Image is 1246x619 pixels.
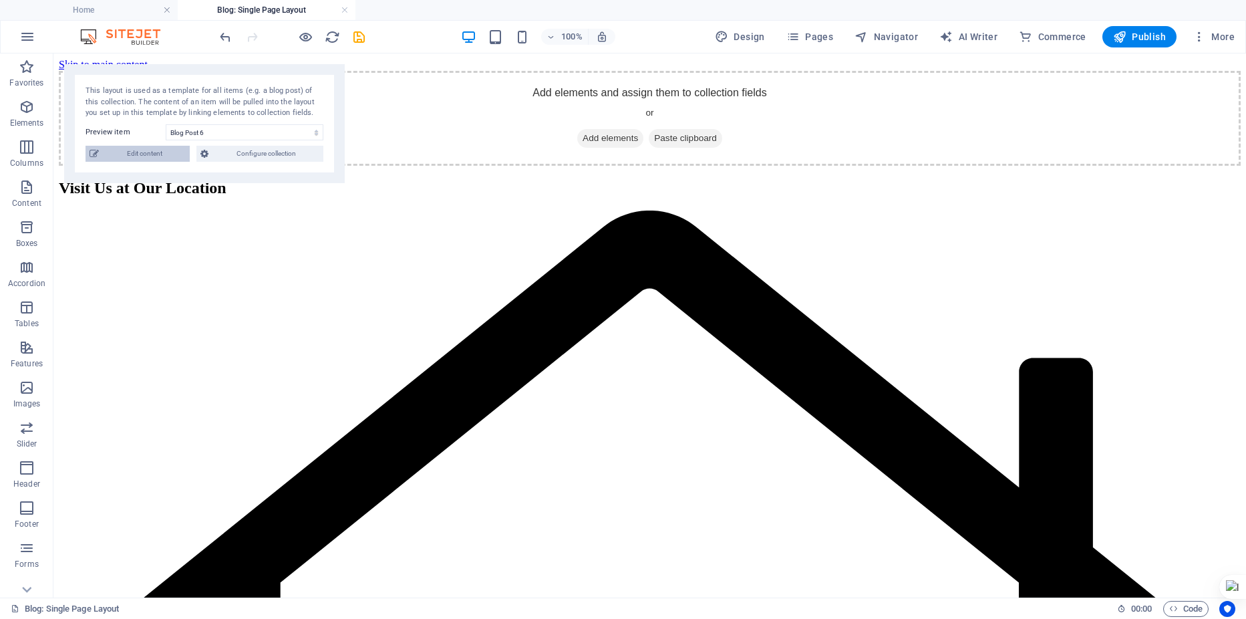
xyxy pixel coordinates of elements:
[351,29,367,45] i: Save (Ctrl+S)
[16,238,38,249] p: Boxes
[1169,601,1203,617] span: Code
[541,29,589,45] button: 100%
[77,29,177,45] img: Editor Logo
[596,31,608,43] i: On resize automatically adjust zoom level to fit chosen device.
[854,30,918,43] span: Navigator
[781,26,838,47] button: Pages
[1102,26,1177,47] button: Publish
[351,29,367,45] button: save
[196,146,323,162] button: Configure collection
[10,118,44,128] p: Elements
[86,146,190,162] button: Edit content
[1187,26,1240,47] button: More
[13,398,41,409] p: Images
[12,198,41,209] p: Content
[17,439,37,449] p: Slider
[1113,30,1166,43] span: Publish
[10,158,43,168] p: Columns
[5,17,1187,112] div: Add elements and assign them to collection fields
[1117,601,1152,617] h6: Session time
[5,5,94,17] a: Skip to main content
[595,76,669,94] span: Paste clipboard
[324,29,340,45] button: reload
[1193,30,1235,43] span: More
[786,30,833,43] span: Pages
[325,29,340,45] i: Reload page
[86,124,166,140] label: Preview item
[9,78,43,88] p: Favorites
[849,26,923,47] button: Navigator
[13,479,40,489] p: Header
[217,29,233,45] button: undo
[212,146,319,162] span: Configure collection
[934,26,1003,47] button: AI Writer
[524,76,590,94] span: Add elements
[1019,30,1086,43] span: Commerce
[15,559,39,570] p: Forms
[11,358,43,369] p: Features
[710,26,770,47] button: Design
[1219,601,1235,617] button: Usercentrics
[86,86,323,119] div: This layout is used as a template for all items (e.g. a blog post) of this collection. The conten...
[1163,601,1209,617] button: Code
[1140,604,1142,614] span: :
[11,601,119,617] a: Click to cancel selection. Double-click to open Pages
[178,3,355,17] h4: Blog: Single Page Layout
[15,318,39,329] p: Tables
[218,29,233,45] i: Undo: Insert preset assets (Ctrl+Z)
[939,30,997,43] span: AI Writer
[715,30,765,43] span: Design
[103,146,186,162] span: Edit content
[1131,601,1152,617] span: 00 00
[710,26,770,47] div: Design (Ctrl+Alt+Y)
[15,519,39,529] p: Footer
[297,29,313,45] button: Click here to leave preview mode and continue editing
[561,29,583,45] h6: 100%
[1014,26,1092,47] button: Commerce
[8,278,45,289] p: Accordion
